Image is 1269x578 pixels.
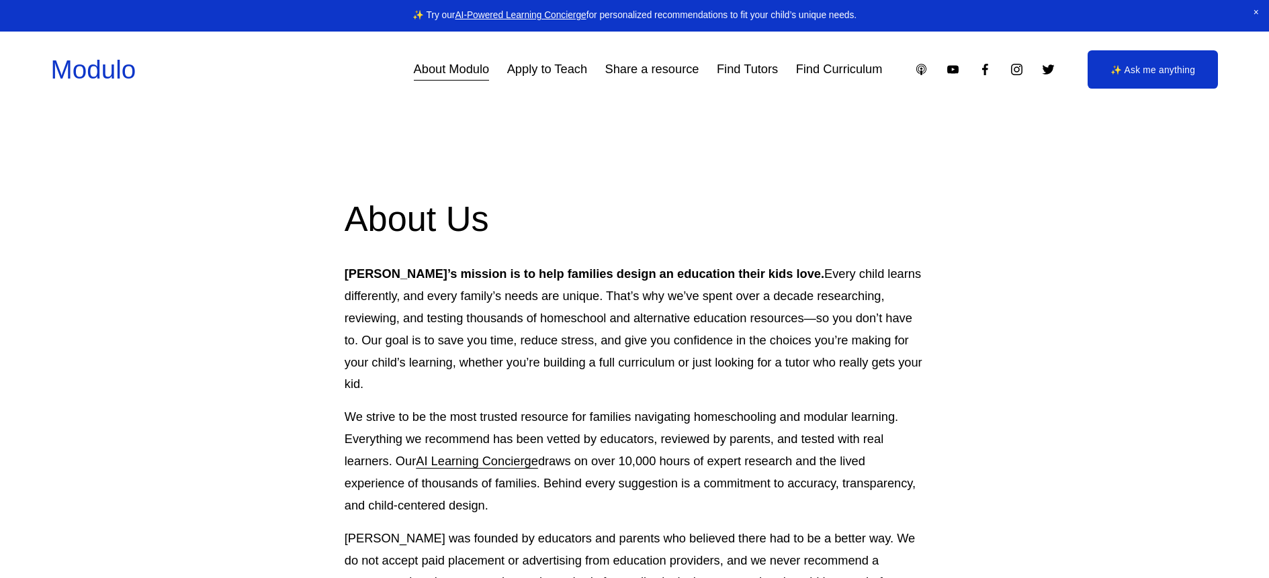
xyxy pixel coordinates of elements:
a: Find Curriculum [796,57,883,82]
strong: [PERSON_NAME]’s mission is to help families design an education their kids love. [345,267,824,281]
a: Instagram [1010,62,1024,77]
a: ✨ Ask me anything [1088,50,1219,89]
p: We strive to be the most trusted resource for families navigating homeschooling and modular learn... [345,406,924,516]
a: About Modulo [414,57,490,82]
p: Every child learns differently, and every family’s needs are unique. That’s why we’ve spent over ... [345,263,924,395]
a: Twitter [1041,62,1055,77]
a: AI Learning Concierge [416,454,538,468]
a: YouTube [946,62,960,77]
a: Find Tutors [717,57,778,82]
a: Share a resource [605,57,699,82]
a: Modulo [51,55,136,84]
h2: About Us [345,196,924,242]
a: AI-Powered Learning Concierge [455,10,586,20]
a: Facebook [978,62,992,77]
a: Apply to Teach [507,57,587,82]
a: Apple Podcasts [914,62,928,77]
